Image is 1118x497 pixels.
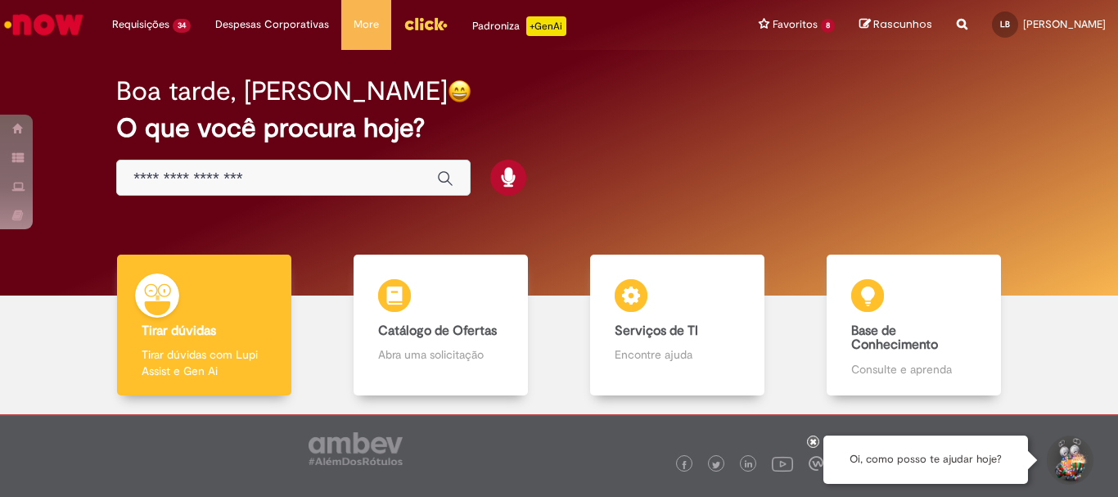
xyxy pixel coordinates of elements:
span: Favoritos [773,16,818,33]
a: Tirar dúvidas Tirar dúvidas com Lupi Assist e Gen Ai [86,255,322,396]
span: 8 [821,19,835,33]
a: Base de Conhecimento Consulte e aprenda [796,255,1032,396]
img: logo_footer_twitter.png [712,461,720,469]
button: Iniciar Conversa de Suporte [1044,436,1093,485]
img: logo_footer_youtube.png [772,453,793,474]
img: logo_footer_ambev_rotulo_gray.png [309,432,403,465]
img: ServiceNow [2,8,86,41]
b: Serviços de TI [615,323,698,339]
p: Abra uma solicitação [378,346,503,363]
img: logo_footer_linkedin.png [745,460,753,470]
b: Catálogo de Ofertas [378,323,497,339]
p: +GenAi [526,16,566,36]
h2: O que você procura hoje? [116,114,1002,142]
img: happy-face.png [448,79,471,103]
a: Rascunhos [859,17,932,33]
b: Base de Conhecimento [851,323,938,354]
p: Consulte e aprenda [851,361,976,377]
span: LB [1000,19,1010,29]
a: Catálogo de Ofertas Abra uma solicitação [322,255,559,396]
span: Despesas Corporativas [215,16,329,33]
p: Encontre ajuda [615,346,739,363]
span: 34 [173,19,191,33]
div: Oi, como posso te ajudar hoje? [823,436,1028,484]
h2: Boa tarde, [PERSON_NAME] [116,77,448,106]
img: logo_footer_facebook.png [680,461,688,469]
span: Rascunhos [873,16,932,32]
img: click_logo_yellow_360x200.png [403,11,448,36]
div: Padroniza [472,16,566,36]
img: logo_footer_workplace.png [809,456,823,471]
b: Tirar dúvidas [142,323,216,339]
span: Requisições [112,16,169,33]
p: Tirar dúvidas com Lupi Assist e Gen Ai [142,346,266,379]
span: [PERSON_NAME] [1023,17,1106,31]
span: More [354,16,379,33]
a: Serviços de TI Encontre ajuda [559,255,796,396]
